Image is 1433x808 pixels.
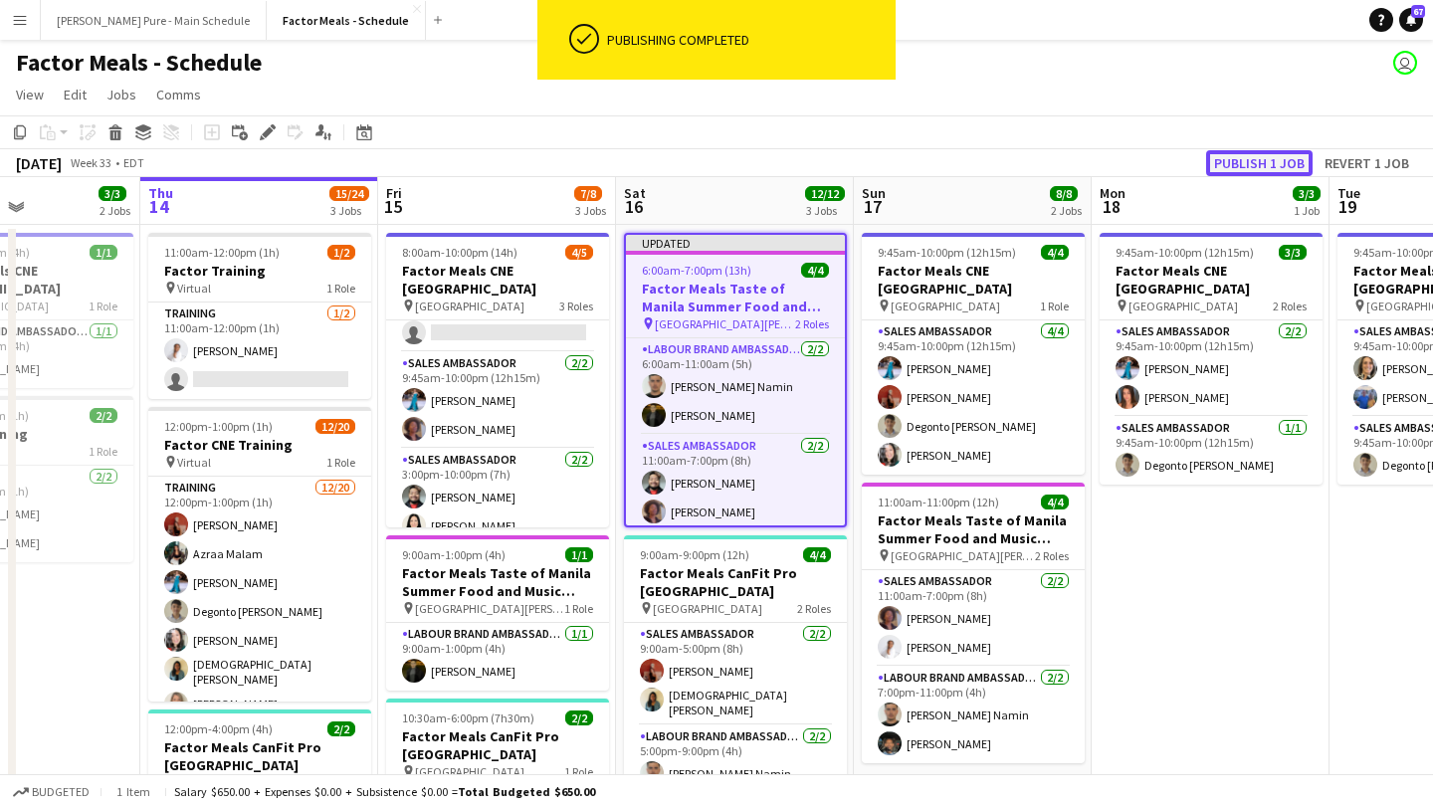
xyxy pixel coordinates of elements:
button: Revert 1 job [1317,150,1417,176]
span: [GEOGRAPHIC_DATA] [653,601,762,616]
app-card-role: Sales Ambassador2/23:00pm-10:00pm (7h)[PERSON_NAME][PERSON_NAME] [386,449,609,545]
span: Budgeted [32,785,90,799]
span: [GEOGRAPHIC_DATA] [415,299,524,313]
span: 2/2 [327,721,355,736]
span: 11:00am-12:00pm (1h) [164,245,280,260]
h3: Factor Meals CanFit Pro [GEOGRAPHIC_DATA] [386,727,609,763]
span: 4/4 [803,547,831,562]
span: 19 [1334,195,1360,218]
span: Mon [1100,184,1126,202]
span: Fri [386,184,402,202]
span: 3/3 [1279,245,1307,260]
a: Comms [148,82,209,107]
span: 1 Role [564,764,593,779]
app-card-role: Labour Brand Ambassadors2/27:00pm-11:00pm (4h)[PERSON_NAME] Namin[PERSON_NAME] [862,667,1085,763]
span: 2/2 [565,710,593,725]
button: Publish 1 job [1206,150,1313,176]
span: 1 Role [326,281,355,296]
h3: Factor Meals CNE [GEOGRAPHIC_DATA] [862,262,1085,298]
app-job-card: 11:00am-11:00pm (12h)4/4Factor Meals Taste of Manila Summer Food and Music Festival [GEOGRAPHIC_D... [862,483,1085,763]
span: [GEOGRAPHIC_DATA][PERSON_NAME] [415,601,564,616]
span: 4/5 [565,245,593,260]
span: 12:00pm-4:00pm (4h) [164,721,273,736]
span: View [16,86,44,103]
h3: Factor Meals Taste of Manila Summer Food and Music Festival [GEOGRAPHIC_DATA] [862,511,1085,547]
span: 9:45am-10:00pm (12h15m) [1116,245,1254,260]
span: Week 33 [66,155,115,170]
app-card-role: Sales Ambassador2/211:00am-7:00pm (8h)[PERSON_NAME][PERSON_NAME] [626,435,845,531]
h3: Factor CNE Training [148,436,371,454]
span: 4/4 [801,263,829,278]
div: [DATE] [16,153,62,173]
span: 12/12 [805,186,845,201]
h3: Factor Meals CanFit Pro [GEOGRAPHIC_DATA] [148,738,371,774]
span: [GEOGRAPHIC_DATA][PERSON_NAME] [655,316,795,331]
span: 4/4 [1041,245,1069,260]
h1: Factor Meals - Schedule [16,48,262,78]
span: Sat [624,184,646,202]
h3: Factor Meals CanFit Pro [GEOGRAPHIC_DATA] [624,564,847,600]
app-job-card: 8:00am-10:00pm (14h)4/5Factor Meals CNE [GEOGRAPHIC_DATA] [GEOGRAPHIC_DATA]3 RolesLabour Brand Am... [386,233,609,527]
span: 15/24 [329,186,369,201]
h3: Factor Meals CNE [GEOGRAPHIC_DATA] [386,262,609,298]
app-job-card: 9:45am-10:00pm (12h15m)4/4Factor Meals CNE [GEOGRAPHIC_DATA] [GEOGRAPHIC_DATA]1 RoleSales Ambassa... [862,233,1085,475]
button: Factor Meals - Schedule [267,1,426,40]
div: Updated [626,235,845,251]
app-card-role: Sales Ambassador2/29:00am-5:00pm (8h)[PERSON_NAME][DEMOGRAPHIC_DATA] [PERSON_NAME] [624,623,847,725]
span: Comms [156,86,201,103]
span: 2 Roles [797,601,831,616]
span: 2 Roles [1035,548,1069,563]
div: Publishing completed [607,31,888,49]
span: 2/2 [90,408,117,423]
app-job-card: 9:00am-1:00pm (4h)1/1Factor Meals Taste of Manila Summer Food and Music Festival [GEOGRAPHIC_DATA... [386,535,609,691]
a: View [8,82,52,107]
span: Virtual [177,281,211,296]
span: [GEOGRAPHIC_DATA] [1128,299,1238,313]
app-card-role: Sales Ambassador2/29:45am-10:00pm (12h15m)[PERSON_NAME][PERSON_NAME] [386,352,609,449]
div: 2 Jobs [1051,203,1082,218]
span: 15 [383,195,402,218]
span: [GEOGRAPHIC_DATA] [891,299,1000,313]
div: EDT [123,155,144,170]
span: [GEOGRAPHIC_DATA] [415,764,524,779]
span: 3 Roles [559,299,593,313]
span: 1 Role [89,299,117,313]
app-card-role: Training1/211:00am-12:00pm (1h)[PERSON_NAME] [148,303,371,399]
h3: Factor Meals CNE [GEOGRAPHIC_DATA] [1100,262,1323,298]
app-job-card: 11:00am-12:00pm (1h)1/2Factor Training Virtual1 RoleTraining1/211:00am-12:00pm (1h)[PERSON_NAME] [148,233,371,399]
app-job-card: 12:00pm-1:00pm (1h)12/20Factor CNE Training Virtual1 RoleTraining12/2012:00pm-1:00pm (1h)[PERSON_... [148,407,371,702]
div: Salary $650.00 + Expenses $0.00 + Subsistence $0.00 = [174,784,595,799]
app-card-role: Sales Ambassador2/211:00am-7:00pm (8h)[PERSON_NAME][PERSON_NAME] [862,570,1085,667]
h3: Factor Meals Taste of Manila Summer Food and Music Festival [GEOGRAPHIC_DATA] [386,564,609,600]
span: 1/2 [327,245,355,260]
span: 1 Role [1040,299,1069,313]
span: 10:30am-6:00pm (7h30m) [402,710,534,725]
span: 2 Roles [795,316,829,331]
app-job-card: Updated6:00am-7:00pm (13h)4/4Factor Meals Taste of Manila Summer Food and Music Festival [GEOGRAP... [624,233,847,527]
span: Virtual [177,455,211,470]
app-job-card: 9:45am-10:00pm (12h15m)3/3Factor Meals CNE [GEOGRAPHIC_DATA] [GEOGRAPHIC_DATA]2 RolesSales Ambass... [1100,233,1323,485]
span: [GEOGRAPHIC_DATA][PERSON_NAME] [891,548,1035,563]
span: 9:00am-9:00pm (12h) [640,547,749,562]
h3: Factor Training [148,262,371,280]
span: 14 [145,195,173,218]
span: 1 Role [564,601,593,616]
span: 1 Role [89,444,117,459]
span: 6:00am-7:00pm (13h) [642,263,751,278]
span: 3/3 [1293,186,1321,201]
span: 18 [1097,195,1126,218]
div: 3 Jobs [575,203,606,218]
app-card-role: Sales Ambassador4/49:45am-10:00pm (12h15m)[PERSON_NAME][PERSON_NAME]Degonto [PERSON_NAME][PERSON_... [862,320,1085,475]
span: 1/1 [565,547,593,562]
span: 1 item [109,784,157,799]
span: 9:00am-1:00pm (4h) [402,547,506,562]
button: [PERSON_NAME] Pure - Main Schedule [41,1,267,40]
span: Sun [862,184,886,202]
